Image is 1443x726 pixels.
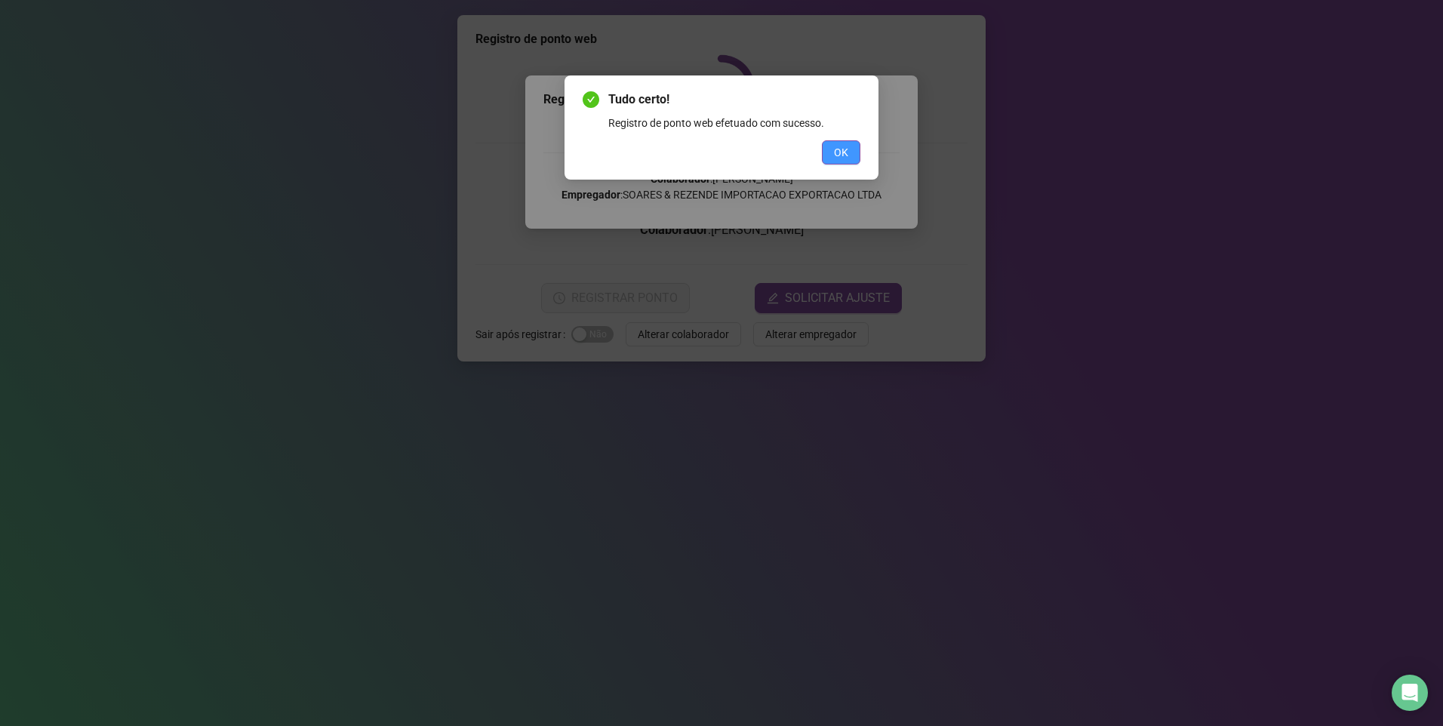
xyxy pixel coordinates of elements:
span: OK [834,144,848,161]
span: Tudo certo! [608,91,860,109]
span: check-circle [583,91,599,108]
div: Registro de ponto web efetuado com sucesso. [608,115,860,131]
div: Open Intercom Messenger [1392,675,1428,711]
button: OK [822,140,860,165]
